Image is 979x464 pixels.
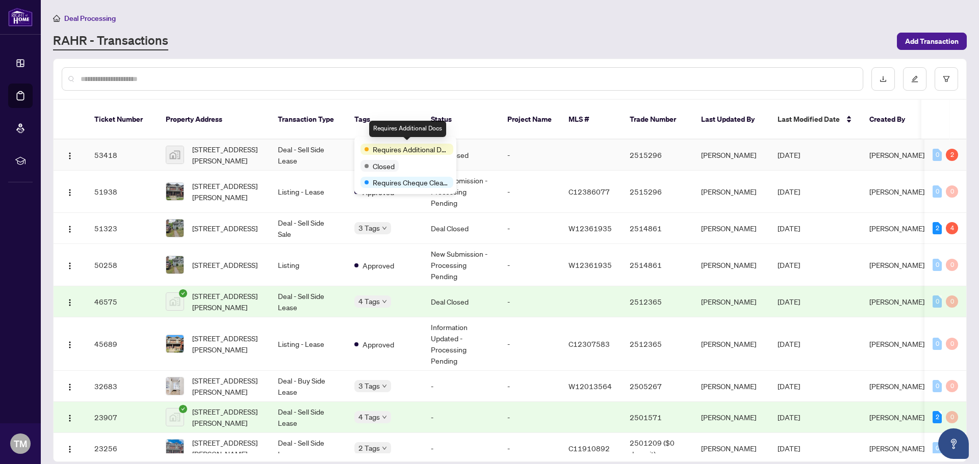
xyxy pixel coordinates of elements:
[622,213,693,244] td: 2514861
[499,433,560,464] td: -
[166,408,184,426] img: thumbnail-img
[499,100,560,140] th: Project Name
[778,413,800,422] span: [DATE]
[869,381,924,391] span: [PERSON_NAME]
[946,185,958,198] div: 0
[693,317,769,371] td: [PERSON_NAME]
[270,244,346,286] td: Listing
[382,415,387,420] span: down
[66,152,74,160] img: Logo
[179,405,187,413] span: check-circle
[166,377,184,395] img: thumbnail-img
[946,295,958,308] div: 0
[869,150,924,159] span: [PERSON_NAME]
[192,259,257,270] span: [STREET_ADDRESS]
[192,180,262,203] span: [STREET_ADDRESS][PERSON_NAME]
[62,336,78,352] button: Logo
[369,121,446,137] div: Requires Additional Docs
[905,33,959,49] span: Add Transaction
[869,339,924,348] span: [PERSON_NAME]
[62,183,78,200] button: Logo
[946,259,958,271] div: 0
[778,150,800,159] span: [DATE]
[66,341,74,349] img: Logo
[946,222,958,234] div: 4
[946,380,958,392] div: 0
[933,338,942,350] div: 0
[911,75,918,83] span: edit
[363,260,394,271] span: Approved
[869,444,924,453] span: [PERSON_NAME]
[933,295,942,308] div: 0
[693,402,769,433] td: [PERSON_NAME]
[778,297,800,306] span: [DATE]
[62,220,78,236] button: Logo
[693,140,769,171] td: [PERSON_NAME]
[270,371,346,402] td: Deal - Buy Side Lease
[622,402,693,433] td: 2501571
[933,442,942,454] div: 0
[693,433,769,464] td: [PERSON_NAME]
[86,371,158,402] td: 32683
[880,75,887,83] span: download
[192,437,262,459] span: [STREET_ADDRESS][PERSON_NAME]
[62,257,78,273] button: Logo
[346,100,423,140] th: Tags
[693,171,769,213] td: [PERSON_NAME]
[53,32,168,50] a: RAHR - Transactions
[358,411,380,423] span: 4 Tags
[499,371,560,402] td: -
[382,446,387,451] span: down
[166,335,184,352] img: thumbnail-img
[622,433,693,464] td: 2501209 ($0 deposit)
[933,185,942,198] div: 0
[166,146,184,163] img: thumbnail-img
[693,213,769,244] td: [PERSON_NAME]
[53,15,60,22] span: home
[499,140,560,171] td: -
[86,433,158,464] td: 23256
[560,100,622,140] th: MLS #
[933,411,942,423] div: 2
[569,339,610,348] span: C12307583
[778,224,800,233] span: [DATE]
[499,317,560,371] td: -
[66,298,74,307] img: Logo
[423,100,499,140] th: Status
[869,413,924,422] span: [PERSON_NAME]
[499,402,560,433] td: -
[622,244,693,286] td: 2514861
[871,67,895,91] button: download
[66,383,74,391] img: Logo
[499,286,560,317] td: -
[946,149,958,161] div: 2
[869,187,924,196] span: [PERSON_NAME]
[423,433,499,464] td: -
[192,375,262,397] span: [STREET_ADDRESS][PERSON_NAME]
[897,33,967,50] button: Add Transaction
[86,402,158,433] td: 23907
[693,100,769,140] th: Last Updated By
[358,442,380,454] span: 2 Tags
[622,317,693,371] td: 2512365
[270,100,346,140] th: Transaction Type
[86,244,158,286] td: 50258
[622,286,693,317] td: 2512365
[270,317,346,371] td: Listing - Lease
[86,140,158,171] td: 53418
[358,222,380,234] span: 3 Tags
[66,414,74,422] img: Logo
[270,433,346,464] td: Deal - Sell Side Lease
[382,299,387,304] span: down
[373,144,449,155] span: Requires Additional Docs
[382,384,387,389] span: down
[693,286,769,317] td: [PERSON_NAME]
[933,149,942,161] div: 0
[192,290,262,313] span: [STREET_ADDRESS][PERSON_NAME]
[938,428,969,459] button: Open asap
[66,225,74,233] img: Logo
[86,213,158,244] td: 51323
[935,67,958,91] button: filter
[270,213,346,244] td: Deal - Sell Side Sale
[569,260,612,269] span: W12361935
